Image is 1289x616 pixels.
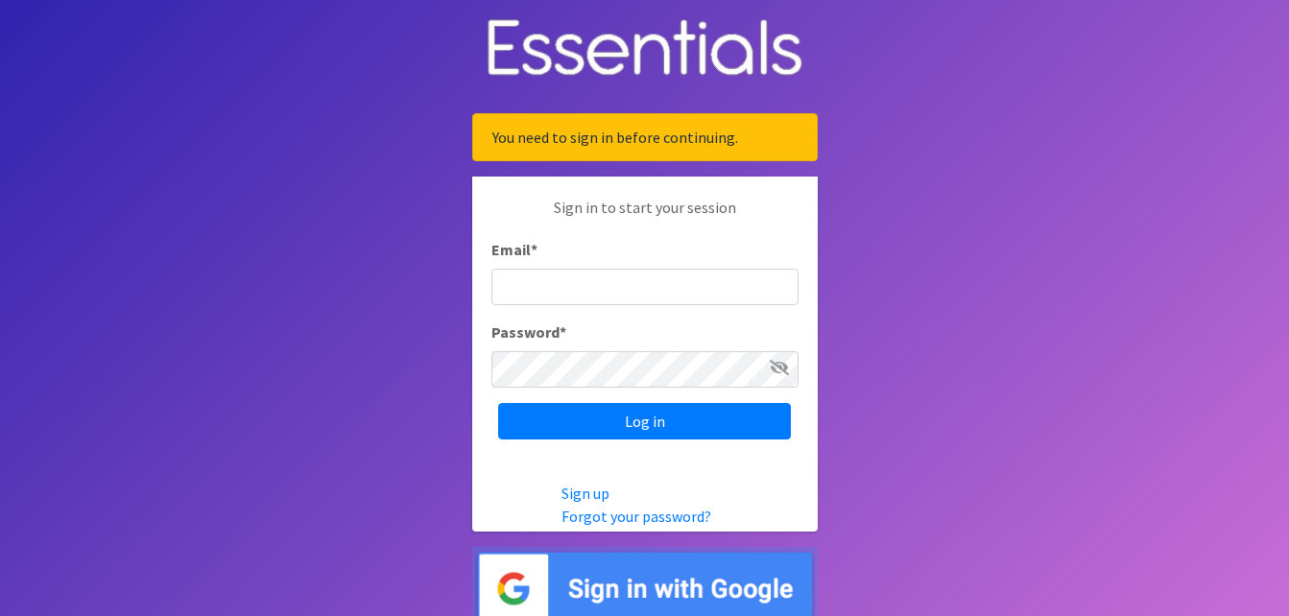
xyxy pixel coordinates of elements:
[491,238,537,261] label: Email
[498,403,791,439] input: Log in
[561,507,711,526] a: Forgot your password?
[560,322,566,342] abbr: required
[491,196,799,238] p: Sign in to start your session
[472,113,818,161] div: You need to sign in before continuing.
[531,240,537,259] abbr: required
[491,320,566,344] label: Password
[561,484,609,503] a: Sign up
